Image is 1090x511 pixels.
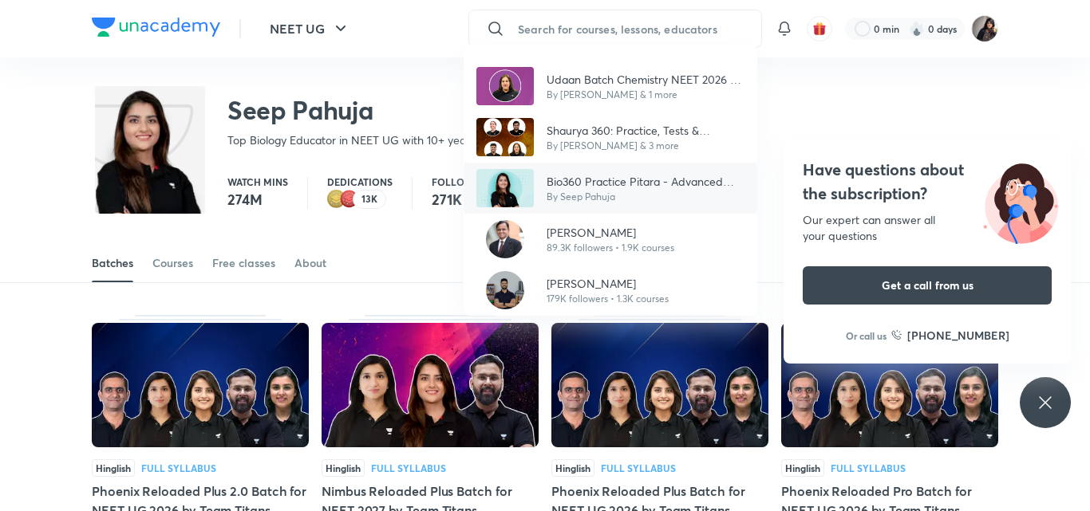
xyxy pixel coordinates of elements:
p: [PERSON_NAME] [547,275,669,292]
p: Or call us [846,328,887,343]
p: Shaurya 360: Practice, Tests & Mentorship for NEET UG 2026 [547,122,744,139]
img: Avatar [476,67,534,105]
img: Avatar [486,220,524,258]
p: By [PERSON_NAME] & 1 more [547,88,744,102]
p: [PERSON_NAME] [547,224,674,241]
button: Get a call from us [803,266,1052,305]
a: AvatarShaurya 360: Practice, Tests & Mentorship for NEET UG 2026By [PERSON_NAME] & 3 more [464,112,757,163]
img: Avatar [476,169,534,207]
div: Our expert can answer all your questions [803,212,1052,244]
a: Avatar[PERSON_NAME]179K followers • 1.3K courses [464,265,757,316]
h6: [PHONE_NUMBER] [907,327,1009,344]
img: Avatar [486,271,524,309]
p: By [PERSON_NAME] & 3 more [547,139,744,153]
a: AvatarUdaan Batch Chemistry NEET 2026 - [PERSON_NAME]By [PERSON_NAME] & 1 more [464,61,757,112]
p: Udaan Batch Chemistry NEET 2026 - [PERSON_NAME] [547,71,744,88]
p: By Seep Pahuja [547,190,744,204]
img: ttu_illustration_new.svg [970,158,1071,244]
a: Avatar[PERSON_NAME]89.3K followers • 1.9K courses [464,214,757,265]
h4: Have questions about the subscription? [803,158,1052,206]
p: 179K followers • 1.3K courses [547,292,669,306]
p: Bio360 Practice Pitara - Advanced level prep by [PERSON_NAME] [547,173,744,190]
a: [PHONE_NUMBER] [891,327,1009,344]
a: AvatarBio360 Practice Pitara - Advanced level prep by [PERSON_NAME]By Seep Pahuja [464,163,757,214]
p: 89.3K followers • 1.9K courses [547,241,674,255]
img: Avatar [476,118,534,156]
